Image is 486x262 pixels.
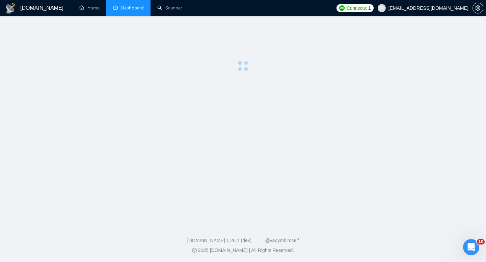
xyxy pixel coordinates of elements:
[368,4,371,12] span: 1
[187,238,252,243] a: [DOMAIN_NAME] 1.26.1 (dev)
[79,5,100,11] a: homeHome
[5,247,481,254] div: 2025 [DOMAIN_NAME] | All Rights Reserved.
[379,6,384,10] span: user
[157,5,182,11] a: searchScanner
[5,3,16,14] img: logo
[463,239,479,255] iframe: Intercom live chat
[339,5,345,11] img: upwork-logo.png
[113,5,118,10] span: dashboard
[192,248,197,253] span: copyright
[121,5,144,11] span: Dashboard
[347,4,367,12] span: Connects:
[477,239,485,244] span: 10
[473,5,483,11] a: setting
[473,3,483,13] button: setting
[265,238,299,243] a: @vadymhimself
